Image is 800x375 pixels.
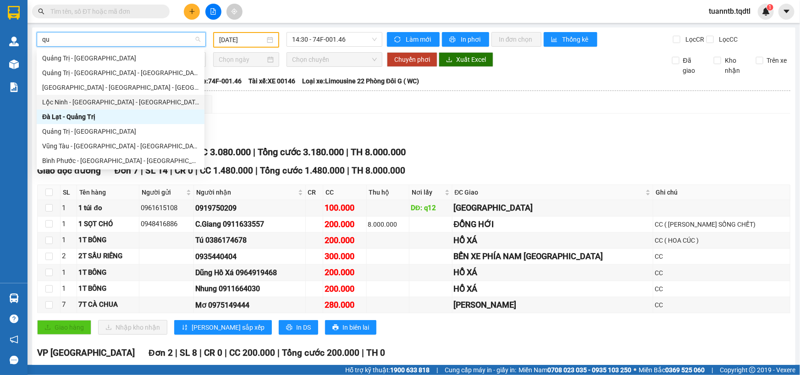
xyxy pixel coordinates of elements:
div: [PERSON_NAME] [454,299,651,311]
div: 200.000 [325,234,365,247]
button: printerIn DS [279,320,318,335]
div: [GEOGRAPHIC_DATA] - [GEOGRAPHIC_DATA] - [GEOGRAPHIC_DATA] - [GEOGRAPHIC_DATA] [42,82,199,92]
span: | [436,365,438,375]
span: Người nhận [196,187,296,197]
span: Miền Bắc [639,365,705,375]
span: CR 0 [175,165,193,176]
button: Chuyển phơi [387,52,437,67]
span: notification [10,335,18,344]
span: | [199,348,202,358]
span: | [255,165,258,176]
span: Miền Nam [519,365,631,375]
div: Lộc Ninh - Huế - Quảng Trị - Quảng Bình [37,95,204,109]
button: printerIn phơi [442,32,489,47]
div: HỒ XÁ [454,283,651,295]
div: Đà Lạt - Quảng Trị [42,112,199,122]
span: printer [449,36,457,43]
span: Người gửi [142,187,184,197]
div: Quảng Trị - [GEOGRAPHIC_DATA] [42,126,199,136]
div: 200.000 [325,218,365,231]
div: Quảng Trị - Sài Gòn [37,51,204,65]
div: Quảng Trị - Bình Dương - Bình Phước [37,65,204,80]
div: ĐỒNG HỚI [454,218,651,231]
th: Ghi chú [653,185,790,200]
button: printerIn biên lai [325,320,376,335]
div: 1T BÔNG [78,267,138,278]
span: Tổng cước 1.480.000 [260,165,345,176]
span: download [446,56,452,64]
button: sort-ascending[PERSON_NAME] sắp xếp [174,320,272,335]
img: warehouse-icon [9,293,19,303]
span: Thống kê [563,34,590,44]
div: 1 [62,267,75,278]
span: Giao dọc đường [37,165,101,176]
div: CC ( HOA CÚC ) [655,235,789,245]
span: Đơn 7 [115,165,139,176]
span: Lọc CR [682,34,706,44]
div: 0948416886 [141,219,192,230]
div: HỒ XÁ [454,234,651,247]
img: logo-vxr [8,6,20,20]
strong: 0708 023 035 - 0935 103 250 [547,366,631,374]
button: caret-down [778,4,794,20]
div: 100.000 [325,201,365,214]
span: | [712,365,713,375]
div: 2T SẦU RIÊNG [78,251,138,262]
button: bar-chartThống kê [544,32,597,47]
span: caret-down [783,7,791,16]
div: 7 [62,299,75,310]
span: Loại xe: Limousine 22 Phòng Đôi G ( WC) [302,76,419,86]
span: Kho nhận [721,55,749,76]
span: In phơi [461,34,482,44]
span: | [195,165,198,176]
span: aim [231,8,237,15]
span: ⚪️ [634,368,636,372]
div: Tú 0386174678 [195,234,304,246]
span: printer [332,324,339,332]
span: plus [189,8,195,15]
span: copyright [749,367,756,373]
img: icon-new-feature [762,7,770,16]
span: TH 8.000.000 [352,165,405,176]
span: | [170,165,172,176]
span: In DS [296,322,311,332]
th: CR [306,185,323,200]
span: Hỗ trợ kỹ thuật: [345,365,430,375]
div: CC [655,300,789,310]
span: | [346,147,348,158]
span: Làm mới [406,34,432,44]
span: ĐC Giao [455,187,644,197]
span: sort-ascending [182,324,188,332]
div: 200.000 [325,266,365,279]
input: 10/09/2025 [219,35,265,45]
span: In biên lai [342,322,369,332]
span: | [362,348,364,358]
div: CC [655,284,789,294]
div: 1 SỌT CHÓ [78,219,138,230]
span: CC 1.480.000 [200,165,253,176]
div: 1 [62,283,75,294]
sup: 1 [767,4,773,11]
div: C.Giang 0911633557 [195,218,304,230]
div: 1T BÔNG [78,235,138,246]
span: printer [286,324,292,332]
span: CR 0 [204,348,222,358]
span: | [253,147,255,158]
input: Chọn ngày [219,54,265,65]
span: 1 [768,4,772,11]
strong: 1900 633 818 [390,366,430,374]
div: 7T CÀ CHUA [78,299,138,310]
div: Vũng Tàu - Đà Nẵng - Huế - Quảng Trị [37,139,204,153]
div: Quảng Trị - Đà Lạt [37,124,204,139]
button: uploadGiao hàng [37,320,91,335]
div: 1 [62,235,75,246]
div: Mơ 0975149444 [195,299,304,311]
div: Bình Phước - Bình Dương - Quảng Trị [37,153,204,168]
th: CC [323,185,367,200]
span: 14:30 - 74F-001.46 [292,33,377,46]
div: Nhung 0911664030 [195,283,304,294]
span: question-circle [10,315,18,323]
button: downloadNhập kho nhận [98,320,167,335]
button: plus [184,4,200,20]
span: [PERSON_NAME] sắp xếp [192,322,265,332]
